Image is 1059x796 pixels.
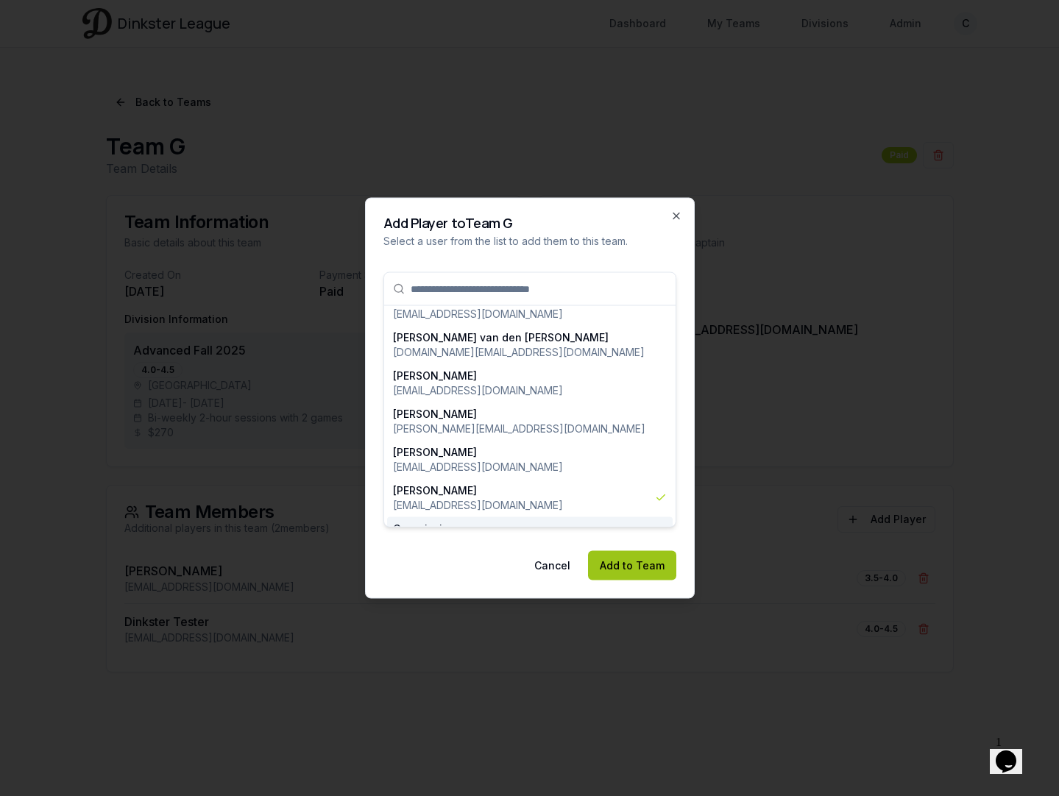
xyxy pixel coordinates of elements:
div: Suggestions [384,306,676,527]
p: [EMAIL_ADDRESS][DOMAIN_NAME] [393,460,563,475]
p: [EMAIL_ADDRESS][DOMAIN_NAME] [393,383,563,398]
p: [EMAIL_ADDRESS][DOMAIN_NAME] [393,307,563,321]
p: [PERSON_NAME] van den [PERSON_NAME] [393,330,645,345]
p: [EMAIL_ADDRESS][DOMAIN_NAME] [393,498,563,513]
p: [PERSON_NAME] [393,483,563,498]
p: [PERSON_NAME] [393,369,563,383]
p: Select a user from the list to add them to this team. [383,234,676,249]
iframe: chat widget [990,730,1037,774]
p: [PERSON_NAME] [393,445,563,460]
h2: Add Player to Team G [383,216,676,230]
p: [DOMAIN_NAME][EMAIL_ADDRESS][DOMAIN_NAME] [393,345,645,360]
button: Cancel [523,551,582,580]
p: [PERSON_NAME] [393,407,645,422]
p: [PERSON_NAME][EMAIL_ADDRESS][DOMAIN_NAME] [393,422,645,436]
button: Add to Team [588,551,676,580]
p: Commissioner [393,522,563,536]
